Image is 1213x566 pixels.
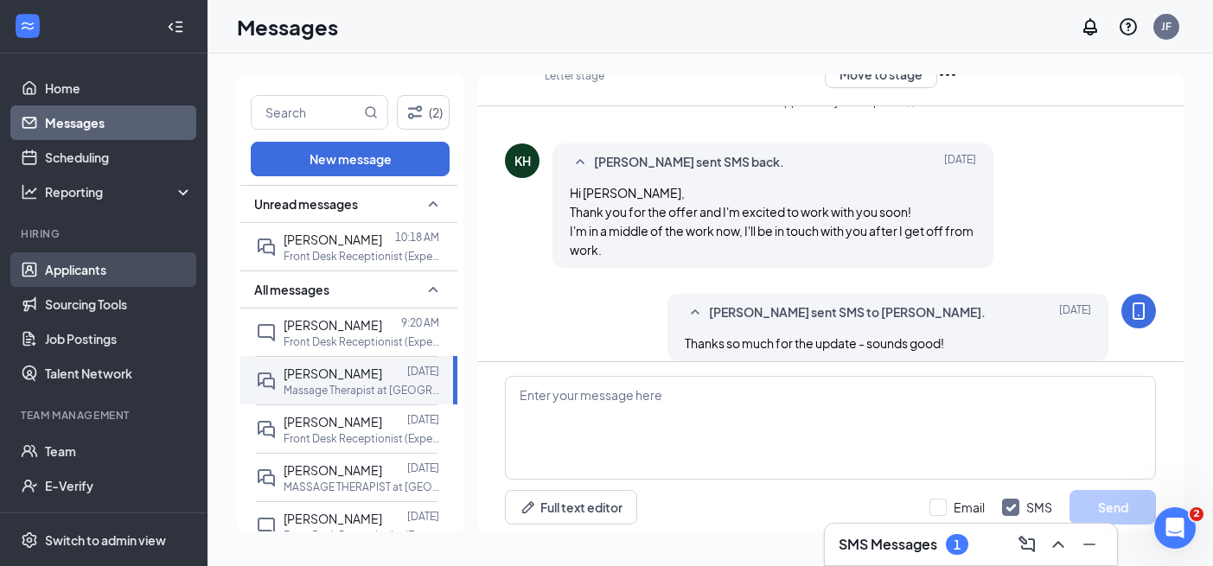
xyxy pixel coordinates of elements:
p: Front Desk Receptionist (Experience Guide) at [GEOGRAPHIC_DATA] [284,334,439,349]
span: [PERSON_NAME] [284,366,382,381]
svg: Filter [405,102,425,123]
svg: Minimize [1079,534,1100,555]
p: Front Desk Receptionist (Experience Guide) at [GEOGRAPHIC_DATA] [284,249,439,264]
svg: ComposeMessage [1017,534,1037,555]
p: 9:20 AM [401,315,439,330]
span: [PERSON_NAME] sent SMS to [PERSON_NAME]. [709,302,986,323]
div: JF [1161,19,1172,34]
p: [DATE] [407,509,439,524]
a: Scheduling [45,140,193,175]
svg: ChatInactive [256,516,277,537]
input: Search [252,96,361,129]
span: Unread messages [254,195,358,213]
span: [PERSON_NAME] [284,232,382,247]
span: [PERSON_NAME] sent SMS back. [594,152,784,173]
div: Reporting [45,183,194,200]
a: Home [45,71,193,105]
svg: DoubleChat [256,419,277,440]
svg: ChevronUp [1048,534,1069,555]
svg: Settings [21,531,38,549]
a: Applicants [45,252,193,287]
p: Massage Therapist at [GEOGRAPHIC_DATA] [284,383,439,397]
div: Switch to admin view [45,531,166,549]
svg: Ellipses [937,64,958,85]
p: [DATE] [407,461,439,475]
span: [PERSON_NAME] [284,462,382,478]
a: E-Verify [45,468,193,503]
p: Front Desk Receptionist (Experience Guide) at [GEOGRAPHIC_DATA] [284,431,439,446]
a: Talent Network [45,356,193,391]
svg: ChatInactive [256,322,277,343]
svg: SmallChevronUp [423,279,444,300]
span: [DATE] [1059,302,1091,323]
svg: SmallChevronUp [423,194,444,214]
svg: WorkstreamLogo [19,17,36,35]
svg: SmallChevronUp [685,302,705,323]
span: Thanks so much for the update - sounds good! [685,335,944,351]
h3: SMS Messages [839,535,937,554]
svg: DoubleChat [256,371,277,391]
button: Send [1069,490,1156,525]
div: 1 [954,537,961,552]
iframe: Intercom live chat [1154,507,1196,549]
svg: Collapse [167,18,184,35]
button: Filter (2) [397,95,450,130]
span: All messages [254,281,329,298]
svg: DoubleChat [256,237,277,258]
p: [DATE] [407,364,439,378]
svg: MobileSms [1128,301,1149,321]
svg: SmallChevronUp [570,152,591,173]
div: KH [514,152,531,169]
span: 2 [1190,507,1203,521]
svg: Analysis [21,183,38,200]
svg: Pen [520,499,537,516]
a: Sourcing Tools [45,287,193,321]
button: Minimize [1076,531,1103,558]
p: 10:18 AM [395,230,439,245]
div: Team Management [21,408,189,423]
button: Full text editorPen [505,490,637,525]
a: Messages [45,105,193,140]
button: New message [251,142,450,176]
svg: Notifications [1080,16,1101,37]
button: Move to stage [825,60,937,88]
div: Hiring [21,226,189,241]
svg: QuestionInfo [1118,16,1139,37]
span: [PERSON_NAME] [284,414,382,429]
p: Front Desk Receptionist (Experience Guide) at [GEOGRAPHIC_DATA] [284,528,439,543]
button: ChevronUp [1044,531,1072,558]
p: MASSAGE THERAPIST at [GEOGRAPHIC_DATA] [284,480,439,494]
button: ComposeMessage [1013,531,1041,558]
span: [PERSON_NAME] [284,511,382,526]
span: [DATE] [944,152,976,173]
a: Team [45,434,193,468]
span: [PERSON_NAME] [284,317,382,333]
a: Documents [45,503,193,537]
p: [DATE] [407,412,439,427]
h1: Messages [237,12,338,41]
span: Hi [PERSON_NAME], Thank you for the offer and I'm excited to work with you soon! I'm in a middle ... [570,185,974,258]
a: Job Postings [45,321,193,356]
svg: DoubleChat [256,467,277,488]
svg: MagnifyingGlass [364,105,378,119]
